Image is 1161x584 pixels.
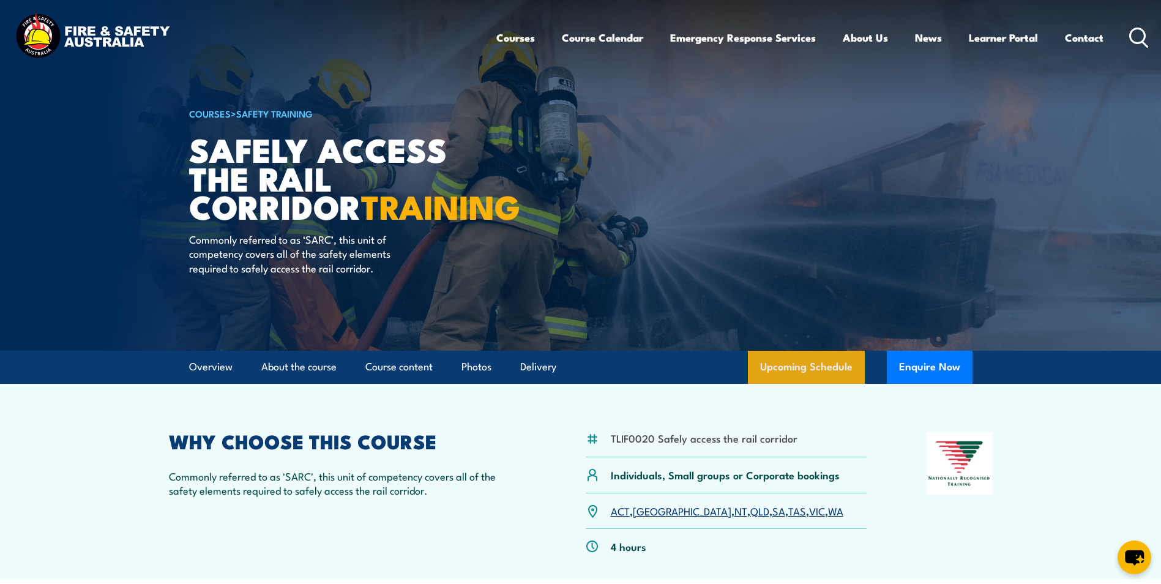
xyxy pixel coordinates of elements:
a: QLD [750,503,769,518]
p: , , , , , , , [611,504,843,518]
a: TAS [788,503,806,518]
a: About Us [843,21,888,54]
a: About the course [261,351,337,383]
a: Learner Portal [969,21,1038,54]
p: Individuals, Small groups or Corporate bookings [611,468,840,482]
a: Delivery [520,351,556,383]
a: Course content [365,351,433,383]
a: [GEOGRAPHIC_DATA] [633,503,731,518]
a: Overview [189,351,233,383]
p: Commonly referred to as ‘SARC’, this unit of competency covers all of the safety elements require... [189,232,413,275]
strong: TRAINING [361,180,520,231]
button: Enquire Now [887,351,972,384]
p: Commonly referred to as 'SARC', this unit of competency covers all of the safety elements require... [169,469,526,498]
h2: WHY CHOOSE THIS COURSE [169,432,526,449]
p: 4 hours [611,539,646,553]
h1: Safely Access the Rail Corridor [189,135,491,220]
a: NT [734,503,747,518]
a: SA [772,503,785,518]
a: COURSES [189,107,231,120]
li: TLIF0020 Safely access the rail corridor [611,431,797,445]
a: Courses [496,21,535,54]
a: Photos [461,351,491,383]
img: Nationally Recognised Training logo. [927,432,993,495]
a: News [915,21,942,54]
a: Course Calendar [562,21,643,54]
a: Emergency Response Services [670,21,816,54]
a: VIC [809,503,825,518]
a: ACT [611,503,630,518]
button: chat-button [1118,541,1151,574]
a: WA [828,503,843,518]
a: Safety Training [236,107,313,120]
a: Upcoming Schedule [748,351,865,384]
h6: > [189,106,491,121]
a: Contact [1065,21,1103,54]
